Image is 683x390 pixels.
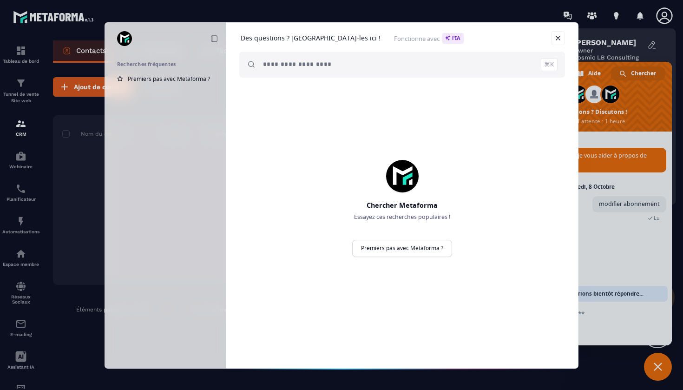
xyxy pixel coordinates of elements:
span: Fonctionne avec [394,33,464,44]
h1: Des questions ? [GEOGRAPHIC_DATA]-les ici ! [241,34,381,42]
h2: Chercher Metaforma [333,201,472,210]
a: Premiers pas avec Metaforma ? [352,240,452,257]
span: Premiers pas avec Metaforma ? [128,75,210,83]
a: Réduire [208,32,221,45]
h2: Recherches fréquentes [117,61,214,67]
a: Fermer [551,31,565,45]
span: l'IA [442,33,464,44]
p: Essayez ces recherches populaires ! [333,213,472,221]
